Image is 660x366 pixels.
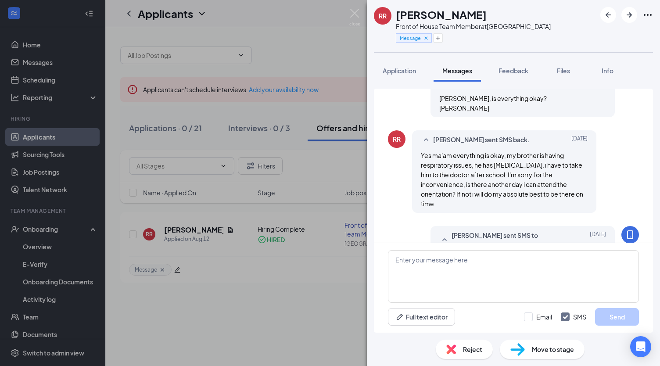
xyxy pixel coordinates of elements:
div: RR [379,11,387,20]
span: Feedback [499,67,528,75]
span: Yes ma'am everything is okay, my brother is having respiratory issues, he has [MEDICAL_DATA]. i h... [421,151,583,208]
button: ArrowRight [621,7,637,23]
button: Full text editorPen [388,308,455,326]
span: Files [557,67,570,75]
span: [PERSON_NAME] sent SMS to [PERSON_NAME]. [452,230,567,250]
svg: ArrowRight [624,10,635,20]
span: [DATE] [590,230,606,250]
span: [PERSON_NAME] sent SMS back. [433,135,530,145]
svg: Plus [435,36,441,41]
h1: [PERSON_NAME] [396,7,487,22]
svg: MobileSms [625,230,635,240]
svg: ArrowLeftNew [603,10,613,20]
span: Messages [442,67,472,75]
span: Message [400,34,421,42]
div: RR [393,135,401,144]
span: Reject [463,344,482,354]
button: Plus [433,33,443,43]
svg: Cross [423,35,429,41]
div: Open Intercom Messenger [630,336,651,357]
span: Info [602,67,613,75]
svg: Pen [395,312,404,321]
svg: SmallChevronUp [439,235,450,245]
button: ArrowLeftNew [600,7,616,23]
span: Application [383,67,416,75]
svg: SmallChevronUp [421,135,431,145]
div: Front of House Team Member at [GEOGRAPHIC_DATA] [396,22,551,31]
svg: Ellipses [642,10,653,20]
button: Send [595,308,639,326]
span: [DATE] [571,135,588,145]
span: [PERSON_NAME], is everything okay? [PERSON_NAME] [439,94,547,112]
span: Move to stage [532,344,574,354]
